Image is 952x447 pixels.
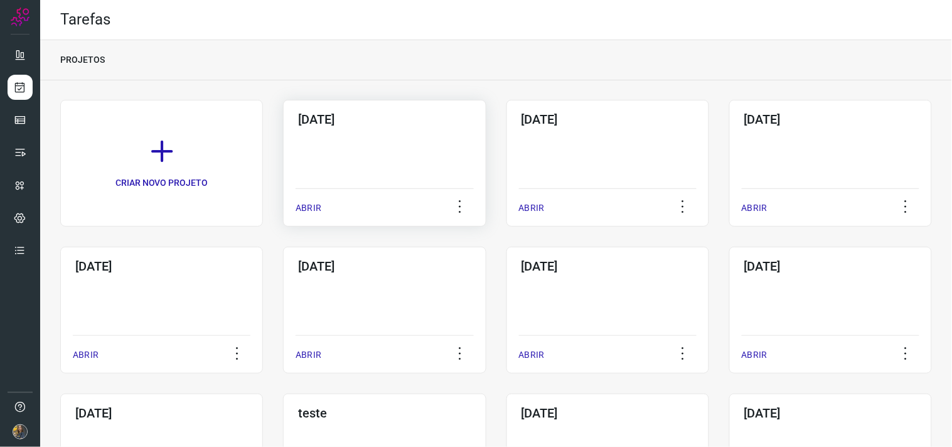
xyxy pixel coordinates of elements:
p: ABRIR [73,348,99,362]
p: ABRIR [296,348,321,362]
h3: [DATE] [298,112,471,127]
p: ABRIR [742,202,767,215]
img: 7a73bbd33957484e769acd1c40d0590e.JPG [13,424,28,439]
h2: Tarefas [60,11,110,29]
h3: [DATE] [75,259,248,274]
p: ABRIR [519,202,545,215]
p: ABRIR [742,348,767,362]
h3: [DATE] [521,112,694,127]
p: PROJETOS [60,53,105,67]
p: ABRIR [296,202,321,215]
h3: teste [298,406,471,421]
p: ABRIR [519,348,545,362]
h3: [DATE] [75,406,248,421]
h3: [DATE] [744,259,917,274]
h3: [DATE] [521,259,694,274]
h3: [DATE] [521,406,694,421]
h3: [DATE] [744,112,917,127]
img: Logo [11,8,29,26]
h3: [DATE] [298,259,471,274]
h3: [DATE] [744,406,917,421]
p: CRIAR NOVO PROJETO [115,176,208,190]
